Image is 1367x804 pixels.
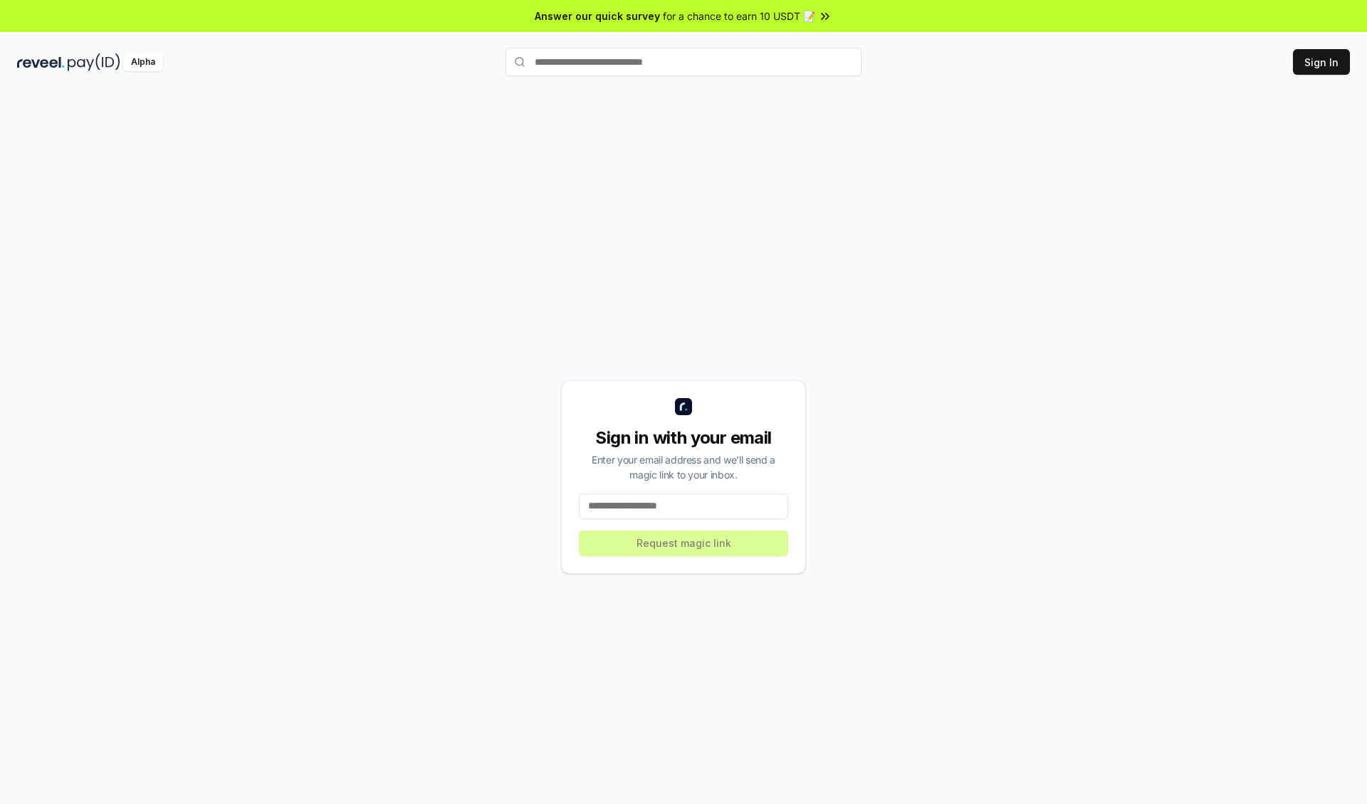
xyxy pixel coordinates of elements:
div: Enter your email address and we’ll send a magic link to your inbox. [579,452,788,482]
div: Sign in with your email [579,427,788,449]
span: for a chance to earn 10 USDT 📝 [663,9,815,24]
img: reveel_dark [17,53,65,71]
img: logo_small [675,398,692,415]
img: pay_id [68,53,120,71]
span: Answer our quick survey [535,9,660,24]
div: Alpha [123,53,163,71]
button: Sign In [1293,49,1350,75]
